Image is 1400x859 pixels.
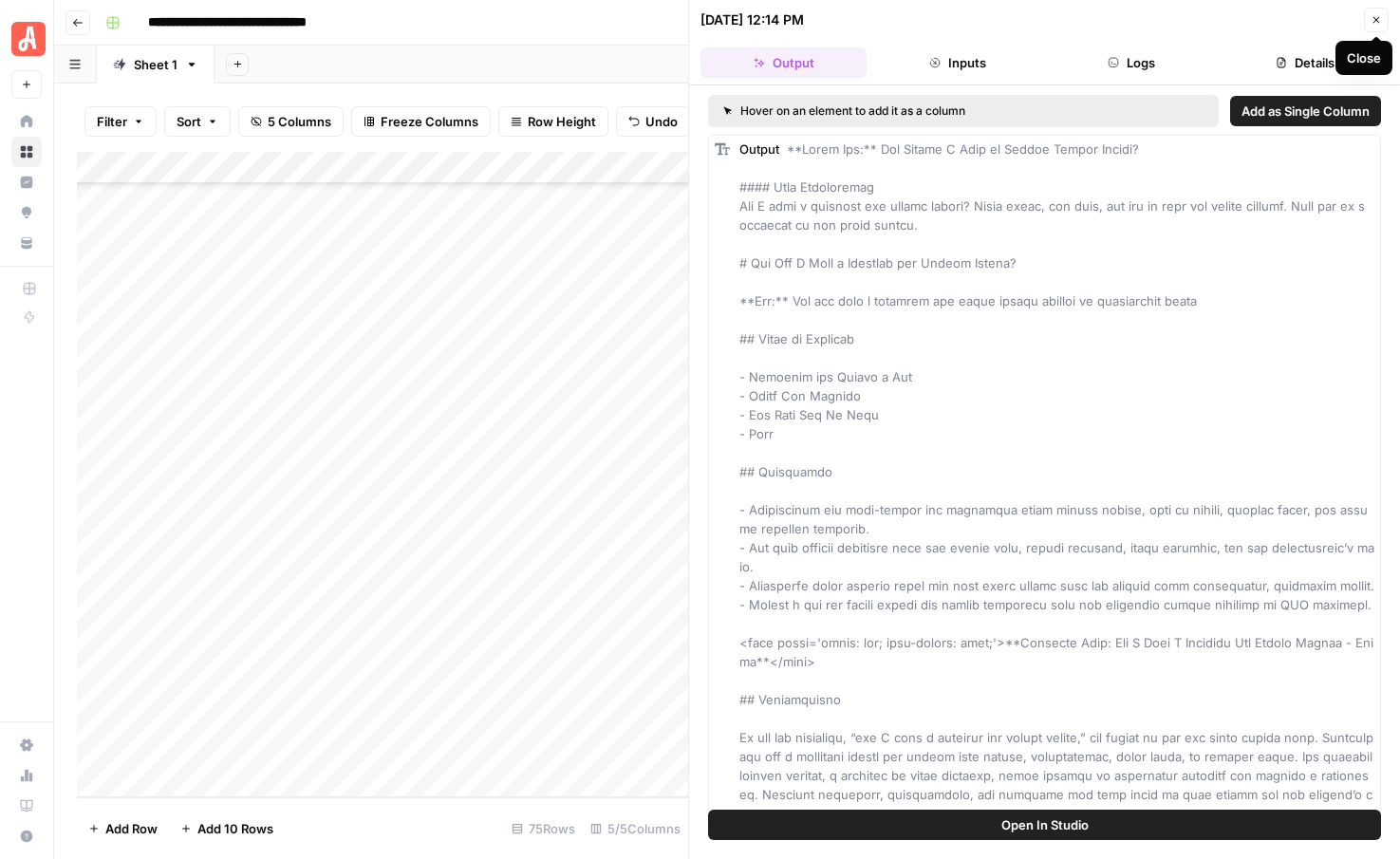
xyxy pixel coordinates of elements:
[11,197,42,228] a: Opportunities
[616,106,690,137] button: Undo
[1001,815,1089,834] span: Open In Studio
[169,813,285,844] button: Add 10 Rows
[11,730,42,760] a: Settings
[197,819,273,838] span: Add 10 Rows
[739,141,779,157] span: Output
[583,813,688,844] div: 5/5 Columns
[134,55,177,74] div: Sheet 1
[11,167,42,197] a: Insights
[11,228,42,258] a: Your Data
[708,810,1381,840] button: Open In Studio
[700,47,867,78] button: Output
[177,112,201,131] span: Sort
[645,112,678,131] span: Undo
[723,103,1085,120] div: Hover on an element to add it as a column
[498,106,608,137] button: Row Height
[381,112,478,131] span: Freeze Columns
[11,760,42,791] a: Usage
[351,106,491,137] button: Freeze Columns
[97,112,127,131] span: Filter
[84,106,157,137] button: Filter
[11,821,42,851] button: Help + Support
[11,791,42,821] a: Learning Hub
[700,10,804,29] div: [DATE] 12:14 PM
[528,112,596,131] span: Row Height
[11,106,42,137] a: Home
[874,47,1040,78] button: Inputs
[77,813,169,844] button: Add Row
[11,15,42,63] button: Workspace: Angi
[1049,47,1215,78] button: Logs
[504,813,583,844] div: 75 Rows
[97,46,215,84] a: Sheet 1
[11,22,46,56] img: Angi Logo
[164,106,231,137] button: Sort
[238,106,344,137] button: 5 Columns
[268,112,331,131] span: 5 Columns
[105,819,158,838] span: Add Row
[1230,96,1381,126] button: Add as Single Column
[1241,102,1370,121] span: Add as Single Column
[1223,47,1389,78] button: Details
[11,137,42,167] a: Browse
